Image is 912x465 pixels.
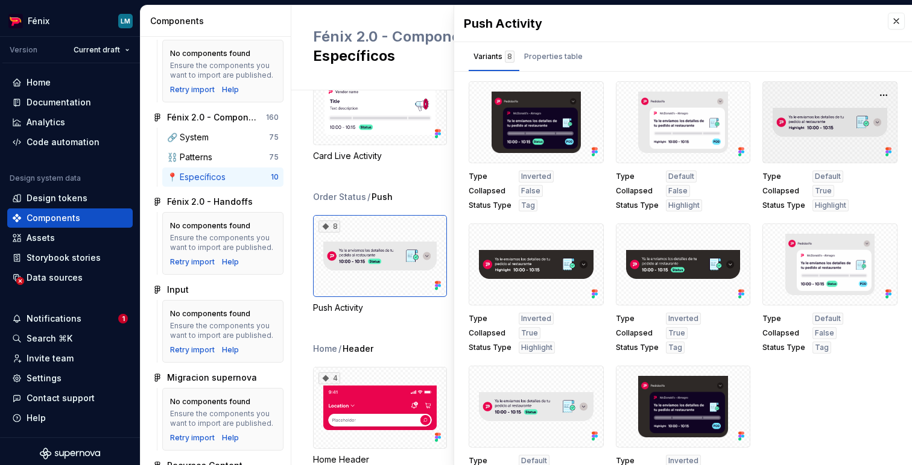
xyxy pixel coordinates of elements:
[7,228,133,248] a: Assets
[7,369,133,388] a: Settings
[815,186,832,196] span: True
[27,272,83,284] div: Data sources
[170,257,215,267] button: Retry import
[222,433,239,443] a: Help
[27,116,65,128] div: Analytics
[469,343,511,352] span: Status Type
[762,172,805,181] span: Type
[367,191,370,203] span: /
[521,201,535,210] span: Tag
[27,136,100,148] div: Code automation
[74,45,120,55] span: Current draft
[27,232,55,244] div: Assets
[148,280,283,299] a: Input
[27,212,80,224] div: Components
[162,167,283,187] a: 📍 Específicos10
[27,76,51,89] div: Home
[616,201,659,210] span: Status Type
[170,221,250,231] div: No components found
[167,111,257,123] div: Fénix 2.0 - Components
[469,172,511,181] span: Type
[7,93,133,112] a: Documentation
[524,51,583,63] div: Properties table
[815,328,834,338] span: False
[148,368,283,387] a: Migracion supernova
[318,220,340,232] div: 8
[815,343,829,352] span: Tag
[313,343,337,355] div: Home
[668,186,688,196] span: False
[473,51,515,63] div: Variants
[27,392,95,404] div: Contact support
[343,343,373,355] span: Header
[521,328,538,338] span: True
[7,329,133,348] button: Search ⌘K
[668,172,694,181] span: Default
[27,252,101,264] div: Storybook stories
[2,8,138,34] button: FénixLM
[148,108,283,127] a: Fénix 2.0 - Components160
[121,16,130,26] div: LM
[150,15,286,27] div: Components
[7,309,133,328] button: Notifications1
[616,328,659,338] span: Collapsed
[40,448,100,460] svg: Supernova Logo
[7,248,133,267] a: Storybook stories
[521,343,553,352] span: Highlight
[668,343,682,352] span: Tag
[521,172,551,181] span: Inverted
[521,314,551,323] span: Inverted
[170,409,276,428] div: Ensure the components you want to import are published.
[162,148,283,167] a: ⛓️ Patterns75
[167,131,214,143] div: 🔗 System
[170,85,215,95] button: Retry import
[313,63,447,162] div: 4Card Live Activity
[7,73,133,92] a: Home
[162,128,283,147] a: 🔗 System75
[170,61,276,80] div: Ensure the components you want to import are published.
[762,186,805,196] span: Collapsed
[170,49,250,58] div: No components found
[271,172,279,182] div: 10
[222,345,239,355] a: Help
[269,133,279,142] div: 75
[10,173,81,183] div: Design system data
[469,201,511,210] span: Status Type
[170,345,215,355] button: Retry import
[170,433,215,443] div: Retry import
[170,309,250,319] div: No components found
[28,15,49,27] div: Fénix
[27,332,72,345] div: Search ⌘K
[616,343,659,352] span: Status Type
[7,189,133,208] a: Design tokens
[27,412,46,424] div: Help
[27,313,81,325] div: Notifications
[222,257,239,267] a: Help
[616,314,659,323] span: Type
[469,186,511,196] span: Collapsed
[7,208,133,228] a: Components
[762,328,805,338] span: Collapsed
[464,15,876,32] div: Push Activity
[167,196,253,208] div: Fénix 2.0 - Handoffs
[170,233,276,252] div: Ensure the components you want to import are published.
[762,314,805,323] span: Type
[313,27,553,66] h2: 📍 Específicos
[7,389,133,408] button: Contact support
[313,302,447,314] div: Push Activity
[313,215,447,314] div: 8Push Activity
[222,85,239,95] div: Help
[27,192,87,204] div: Design tokens
[167,151,217,163] div: ⛓️ Patterns
[372,191,393,203] span: Push
[668,201,700,210] span: Highlight
[521,186,540,196] span: False
[668,314,698,323] span: Inverted
[167,284,189,296] div: Input
[266,113,279,122] div: 160
[505,51,515,63] div: 8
